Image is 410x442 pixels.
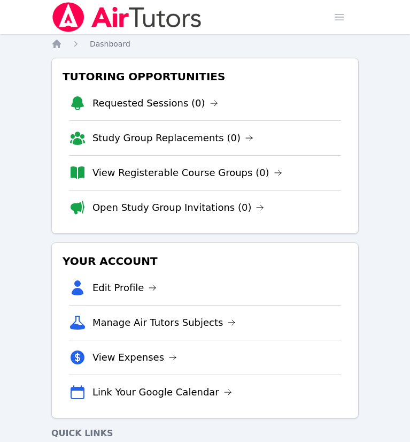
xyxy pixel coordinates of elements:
h4: Quick Links [51,427,359,440]
span: Dashboard [90,40,130,48]
a: Edit Profile [92,280,157,295]
a: Requested Sessions (0) [92,96,218,111]
a: View Expenses [92,350,177,365]
a: View Registerable Course Groups (0) [92,165,282,180]
h3: Your Account [60,252,350,271]
img: Air Tutors [51,2,203,32]
a: Manage Air Tutors Subjects [92,315,236,330]
nav: Breadcrumb [51,39,359,49]
a: Open Study Group Invitations (0) [92,200,265,215]
a: Study Group Replacements (0) [92,131,253,146]
h3: Tutoring Opportunities [60,67,350,86]
a: Link Your Google Calendar [92,385,232,400]
a: Dashboard [90,39,130,49]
